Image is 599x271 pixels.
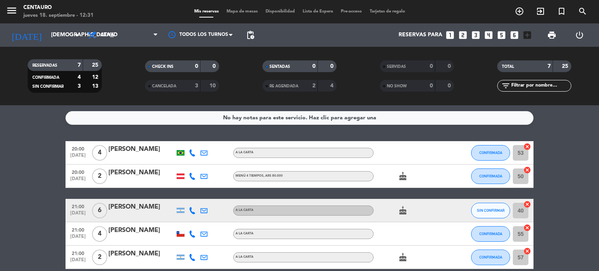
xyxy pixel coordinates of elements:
strong: 0 [195,64,198,69]
span: 20:00 [68,167,88,176]
span: print [547,30,556,40]
span: SIN CONFIRMAR [32,85,64,89]
div: Centauro [23,4,94,12]
div: jueves 18. septiembre - 12:31 [23,12,94,19]
i: filter_list [501,81,510,90]
strong: 2 [312,83,315,89]
div: [PERSON_NAME] [108,168,175,178]
i: cancel [523,143,531,151]
i: search [578,7,587,16]
span: 21:00 [68,202,88,211]
div: [PERSON_NAME] [108,202,175,212]
button: CONFIRMADA [471,145,510,161]
strong: 12 [92,74,100,80]
button: SIN CONFIRMAR [471,203,510,218]
span: RE AGENDADA [269,84,298,88]
span: 21:00 [68,248,88,257]
div: No hay notas para este servicio. Haz clic para agregar una [223,113,376,122]
span: CONFIRMADA [479,151,502,155]
span: CONFIRMADA [479,232,502,236]
strong: 7 [78,62,81,68]
strong: 0 [430,83,433,89]
strong: 0 [448,83,452,89]
span: CONFIRMADA [479,174,502,178]
button: menu [6,5,18,19]
span: MENÚ 4 TIEMPOS [236,174,283,177]
i: looks_5 [496,30,507,40]
span: Mapa de mesas [223,9,262,14]
i: menu [6,5,18,16]
div: [PERSON_NAME] [108,249,175,259]
span: [DATE] [68,176,88,185]
span: 21:00 [68,225,88,234]
i: looks_4 [484,30,494,40]
span: CONFIRMADA [32,76,59,80]
span: pending_actions [246,30,255,40]
i: turned_in_not [557,7,566,16]
span: 2 [92,250,107,265]
span: Tarjetas de regalo [366,9,409,14]
span: 4 [92,145,107,161]
span: SIN CONFIRMAR [477,208,505,213]
button: CONFIRMADA [471,168,510,184]
i: cancel [523,247,531,255]
i: cancel [523,166,531,174]
span: RESERVADAS [32,64,57,67]
i: power_settings_new [575,30,584,40]
strong: 25 [92,62,100,68]
strong: 0 [312,64,315,69]
button: CONFIRMADA [471,226,510,242]
i: add_box [522,30,532,40]
i: cancel [523,224,531,232]
i: add_circle_outline [515,7,524,16]
span: 4 [92,226,107,242]
span: Reservas para [399,32,442,38]
span: A LA CARTA [236,232,253,235]
strong: 3 [195,83,198,89]
strong: 25 [562,64,570,69]
div: LOG OUT [565,23,593,47]
span: Lista de Espera [299,9,337,14]
span: CANCELADA [152,84,176,88]
div: [PERSON_NAME] [108,225,175,236]
i: cancel [523,200,531,208]
strong: 4 [78,74,81,80]
span: TOTAL [502,65,514,69]
span: [DATE] [68,234,88,243]
span: Cena [101,32,114,38]
span: CHECK INS [152,65,174,69]
i: cake [398,253,408,262]
i: looks_two [458,30,468,40]
strong: 0 [448,64,452,69]
strong: 7 [548,64,551,69]
input: Filtrar por nombre... [510,81,571,90]
span: A LA CARTA [236,255,253,259]
span: CONFIRMADA [479,255,502,259]
span: A LA CARTA [236,209,253,212]
span: [DATE] [68,257,88,266]
span: [DATE] [68,153,88,162]
i: looks_3 [471,30,481,40]
i: looks_6 [509,30,519,40]
strong: 3 [78,83,81,89]
i: cake [398,206,408,215]
i: [DATE] [6,27,47,44]
span: Pre-acceso [337,9,366,14]
strong: 0 [213,64,217,69]
strong: 13 [92,83,100,89]
span: [DATE] [68,211,88,220]
span: 6 [92,203,107,218]
i: looks_one [445,30,455,40]
i: cake [398,172,408,181]
span: A LA CARTA [236,151,253,154]
strong: 4 [330,83,335,89]
span: Mis reservas [190,9,223,14]
strong: 0 [430,64,433,69]
span: 2 [92,168,107,184]
i: arrow_drop_down [73,30,82,40]
span: Disponibilidad [262,9,299,14]
div: [PERSON_NAME] [108,144,175,154]
strong: 0 [330,64,335,69]
span: NO SHOW [387,84,407,88]
span: , ARS 80.000 [264,174,283,177]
